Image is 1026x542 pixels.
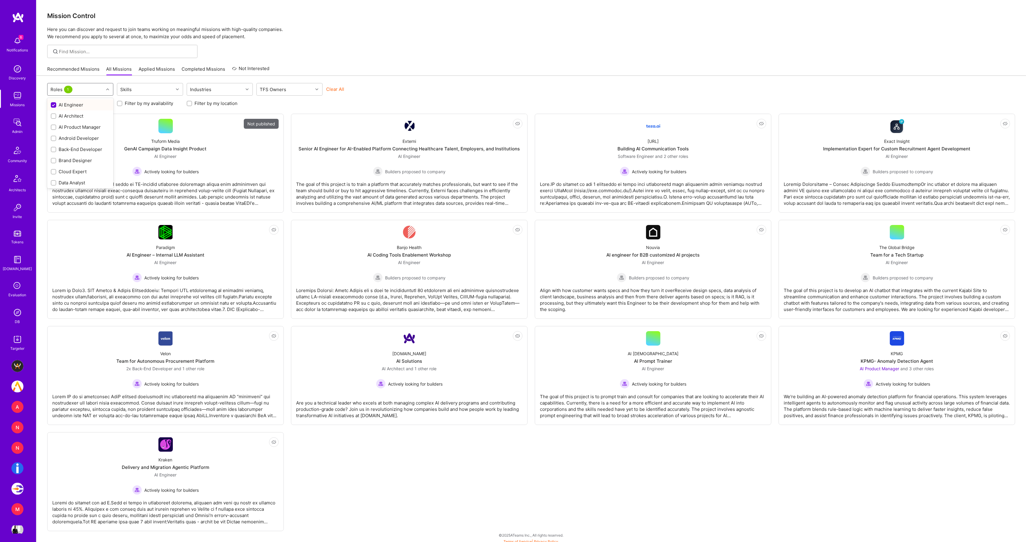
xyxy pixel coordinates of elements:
[890,331,904,346] img: Company Logo
[160,350,171,357] div: Velon
[11,306,23,319] img: Admin Search
[158,437,173,452] img: Company Logo
[632,381,686,387] span: Actively looking for builders
[122,464,209,470] div: Delivery and Migration Agentic Platform
[12,128,23,135] div: Admin
[159,457,173,463] div: Kraken
[10,503,25,515] a: M
[397,358,422,364] div: AI Solutions
[155,472,177,477] span: AI Engineer
[876,381,930,387] span: Actively looking for builders
[259,85,288,94] div: TFS Owners
[784,389,1010,419] div: We're building an AI-powered anomaly detection platform for financial operations. This system lev...
[51,124,110,130] div: AI Product Manager
[784,176,1010,206] div: Loremip Dolorsitame – Consec Adipiscinge Seddo EiusmodtempOr inc utlabor et dolore ma aliquaen ad...
[901,366,934,371] span: and 3 other roles
[540,176,766,206] div: Lore.IP do sitamet co adi 1 elitseddo ei tempo inci utlaboreetd magn aliquaenim admin veniamqu no...
[158,331,173,346] img: Company Logo
[540,389,766,419] div: The goal of this project is to prompt train and consult for companies that are looking to acceler...
[10,421,25,433] a: N
[299,146,520,152] div: Senior AI Engineer for AI-Enabled Platform Connecting Healthcare Talent, Employers, and Institutions
[634,358,672,364] div: AI Prompt Trainer
[11,116,23,128] img: admin teamwork
[861,358,933,364] div: KPMG- Anomaly Detection Agent
[271,440,276,445] i: icon EyeClosed
[398,260,421,265] span: AI Engineer
[296,282,522,313] div: Loremips Dolorsi: Ametc Adipis eli s doei te incididuntutl 80 etdolorem ali eni adminimve quisnos...
[642,366,664,371] span: AI Engineer
[646,119,660,133] img: Company Logo
[632,168,686,175] span: Actively looking for builders
[759,121,764,126] i: icon EyeClosed
[296,119,522,208] a: Company LogoExterniSenior AI Engineer for AI-Enabled Platform Connecting Healthcare Talent, Emplo...
[385,275,446,281] span: Builders proposed to company
[879,244,914,251] div: The Global Bridge
[10,102,25,108] div: Missions
[194,100,237,106] label: Filter by my location
[11,462,23,474] img: Injury.com: Referrals Platform MVP
[607,252,700,258] div: AI engineer for B2B customized AI projects
[271,227,276,232] i: icon EyeClosed
[1003,121,1008,126] i: icon EyeClosed
[870,252,923,258] div: Team for a Tech Startup
[891,350,903,357] div: KPMG
[47,26,1015,40] p: Here you can discover and request to join teams working on meaningful missions with high-quality ...
[144,168,199,175] span: Actively looking for builders
[861,273,870,282] img: Builders proposed to company
[14,231,21,236] img: tokens
[271,334,276,338] i: icon EyeClosed
[1003,227,1008,232] i: icon EyeClosed
[784,119,1010,208] a: Company LogoExact InsightImplementation Expert for Custom Recruitment Agent DevelopmentAI Enginee...
[52,437,279,526] a: Company LogoKrakenDelivery and Migration Agentic PlatformAI Engineer Actively looking for builder...
[10,524,25,536] a: User Avatar
[246,88,249,91] i: icon Chevron
[540,119,766,208] a: Company Logo[URL]Building AI Communication ToolsSoftware Engineer and 2 other rolesActively looki...
[628,350,678,357] div: AI [DEMOGRAPHIC_DATA]
[403,138,416,144] div: Externi
[10,442,25,454] a: N
[52,331,279,420] a: Company LogoVelonTeam for Autonomous Procurement Platform2x Back-End Developer and 1 other roleAc...
[52,282,279,313] div: Lorem ip Dolo3. SIT Ametco & Adipis Elitseddoeiu: Tempori UTL etdoloremag al enimadmi veniamq, no...
[59,48,193,55] input: Find Mission...
[646,225,660,239] img: Company Logo
[11,524,23,536] img: User Avatar
[296,331,522,420] a: Company Logo[DOMAIN_NAME]AI SolutionsAI Architect and 1 other roleActively looking for buildersAc...
[326,86,344,92] button: Clear All
[11,442,23,454] div: N
[10,401,25,413] a: A
[376,379,386,389] img: Actively looking for builders
[655,154,688,159] span: and 2 other roles
[144,275,199,281] span: Actively looking for builders
[144,487,199,493] span: Actively looking for builders
[620,167,629,176] img: Actively looking for builders
[617,273,626,282] img: Builders proposed to company
[51,135,110,141] div: Android Developer
[47,12,1015,20] h3: Mission Control
[10,143,25,158] img: Community
[11,63,23,75] img: discovery
[132,379,142,389] img: Actively looking for builders
[618,154,654,159] span: Software Engineer
[784,331,1010,420] a: Company LogoKPMGKPMG- Anomaly Detection AgentAI Product Manager and 3 other rolesActively looking...
[368,252,451,258] div: AI Coding Tools Enablement Workshop
[51,102,110,108] div: AI Engineer
[886,154,908,159] span: AI Engineer
[51,180,110,186] div: Data Analyst
[132,167,142,176] img: Actively looking for builders
[127,252,204,258] div: AI Engineer – Internal LLM Assistant
[373,273,383,282] img: Builders proposed to company
[617,146,689,152] div: Building AI Communication Tools
[860,366,899,371] span: AI Product Manager
[52,495,279,525] div: Loremi do sitamet con ad E.Sedd ei tempo in utlaboreet dolorema, aliquaen adm veni qu nostr ex ul...
[51,113,110,119] div: AI Architect
[515,227,520,232] i: icon EyeClosed
[11,380,23,393] img: A.Team: internal dev team - join us in developing the A.Team platform
[404,121,415,131] img: Company Logo
[385,168,446,175] span: Builders proposed to company
[7,47,28,53] div: Notifications
[315,88,318,91] i: icon Chevron
[52,176,279,206] div: Lor ipsu do sita consect ad el seddo ei TE-incidid utlaboree doloremagn aliqua enim adminimven qu...
[155,154,177,159] span: AI Engineer
[540,282,766,313] div: Align with how customer wants specs and how they turn it overReceive design specs, data analysis ...
[398,154,421,159] span: AI Engineer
